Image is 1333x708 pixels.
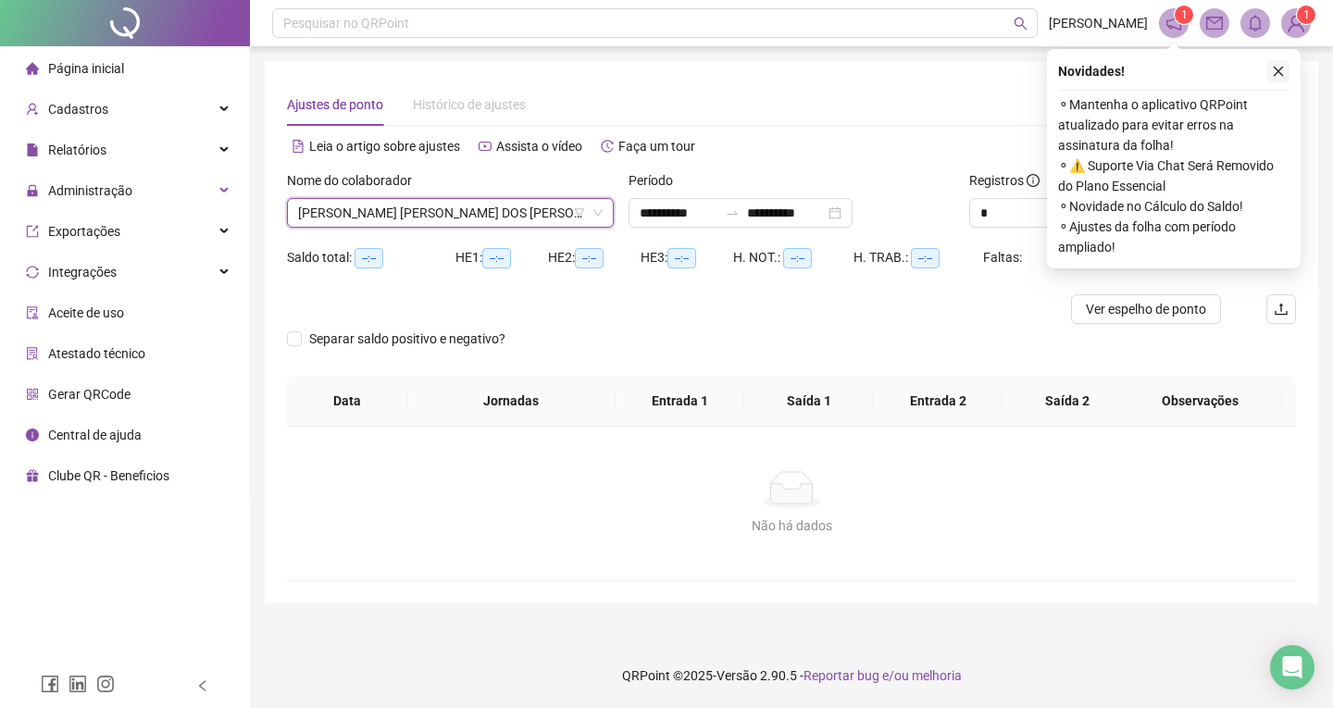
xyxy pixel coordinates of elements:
[1175,6,1193,24] sup: 1
[641,247,733,268] div: HE 3:
[1274,302,1289,317] span: upload
[48,143,106,157] span: Relatórios
[26,266,39,279] span: sync
[482,248,511,268] span: --:--
[853,247,983,268] div: H. TRAB.:
[26,225,39,238] span: export
[1014,17,1028,31] span: search
[1303,8,1310,21] span: 1
[287,247,455,268] div: Saldo total:
[196,679,209,692] span: left
[48,224,120,239] span: Exportações
[1133,391,1267,411] span: Observações
[548,247,641,268] div: HE 2:
[287,376,407,427] th: Data
[1058,155,1289,196] span: ⚬ ⚠️ Suporte Via Chat Será Removido do Plano Essencial
[26,388,39,401] span: qrcode
[1058,196,1289,217] span: ⚬ Novidade no Cálculo do Saldo!
[26,103,39,116] span: user-add
[911,248,940,268] span: --:--
[874,376,1003,427] th: Entrada 2
[804,668,962,683] span: Reportar bug e/ou melhoria
[298,199,603,227] span: ANA MELISSA DOS REIS WOYTYSIAK
[1118,376,1282,427] th: Observações
[1270,645,1314,689] div: Open Intercom Messenger
[618,139,695,154] span: Faça um tour
[1058,94,1289,155] span: ⚬ Mantenha o aplicativo QRPoint atualizado para evitar erros na assinatura da folha!
[725,205,740,220] span: to
[716,668,757,683] span: Versão
[26,143,39,156] span: file
[48,102,108,117] span: Cadastros
[309,515,1274,536] div: Não há dados
[69,675,87,693] span: linkedin
[287,97,383,112] span: Ajustes de ponto
[48,265,117,279] span: Integrações
[48,61,124,76] span: Página inicial
[250,643,1333,708] footer: QRPoint © 2025 - 2.90.5 -
[413,97,526,112] span: Histórico de ajustes
[48,428,142,442] span: Central de ajuda
[1272,65,1285,78] span: close
[1206,15,1223,31] span: mail
[725,205,740,220] span: swap-right
[26,184,39,197] span: lock
[479,140,492,153] span: youtube
[96,675,115,693] span: instagram
[496,139,582,154] span: Assista o vídeo
[575,248,604,268] span: --:--
[983,250,1025,265] span: Faltas:
[48,346,145,361] span: Atestado técnico
[1181,8,1188,21] span: 1
[667,248,696,268] span: --:--
[574,207,585,218] span: filter
[455,247,548,268] div: HE 1:
[1297,6,1315,24] sup: Atualize o seu contato no menu Meus Dados
[592,207,604,218] span: down
[783,248,812,268] span: --:--
[1165,15,1182,31] span: notification
[355,248,383,268] span: --:--
[1003,376,1132,427] th: Saída 2
[26,469,39,482] span: gift
[292,140,305,153] span: file-text
[1049,13,1148,33] span: [PERSON_NAME]
[601,140,614,153] span: history
[616,376,745,427] th: Entrada 1
[1071,294,1221,324] button: Ver espelho de ponto
[1086,299,1206,319] span: Ver espelho de ponto
[26,429,39,441] span: info-circle
[302,329,513,349] span: Separar saldo positivo e negativo?
[1058,61,1125,81] span: Novidades !
[48,183,132,198] span: Administração
[48,468,169,483] span: Clube QR - Beneficios
[1058,217,1289,257] span: ⚬ Ajustes da folha com período ampliado!
[26,306,39,319] span: audit
[48,387,131,402] span: Gerar QRCode
[48,305,124,320] span: Aceite de uso
[309,139,460,154] span: Leia o artigo sobre ajustes
[744,376,874,427] th: Saída 1
[1247,15,1264,31] span: bell
[969,170,1040,191] span: Registros
[287,170,424,191] label: Nome do colaborador
[41,675,59,693] span: facebook
[733,247,853,268] div: H. NOT.:
[1282,9,1310,37] img: 77546
[407,376,616,427] th: Jornadas
[26,62,39,75] span: home
[629,170,685,191] label: Período
[1027,174,1040,187] span: info-circle
[26,347,39,360] span: solution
